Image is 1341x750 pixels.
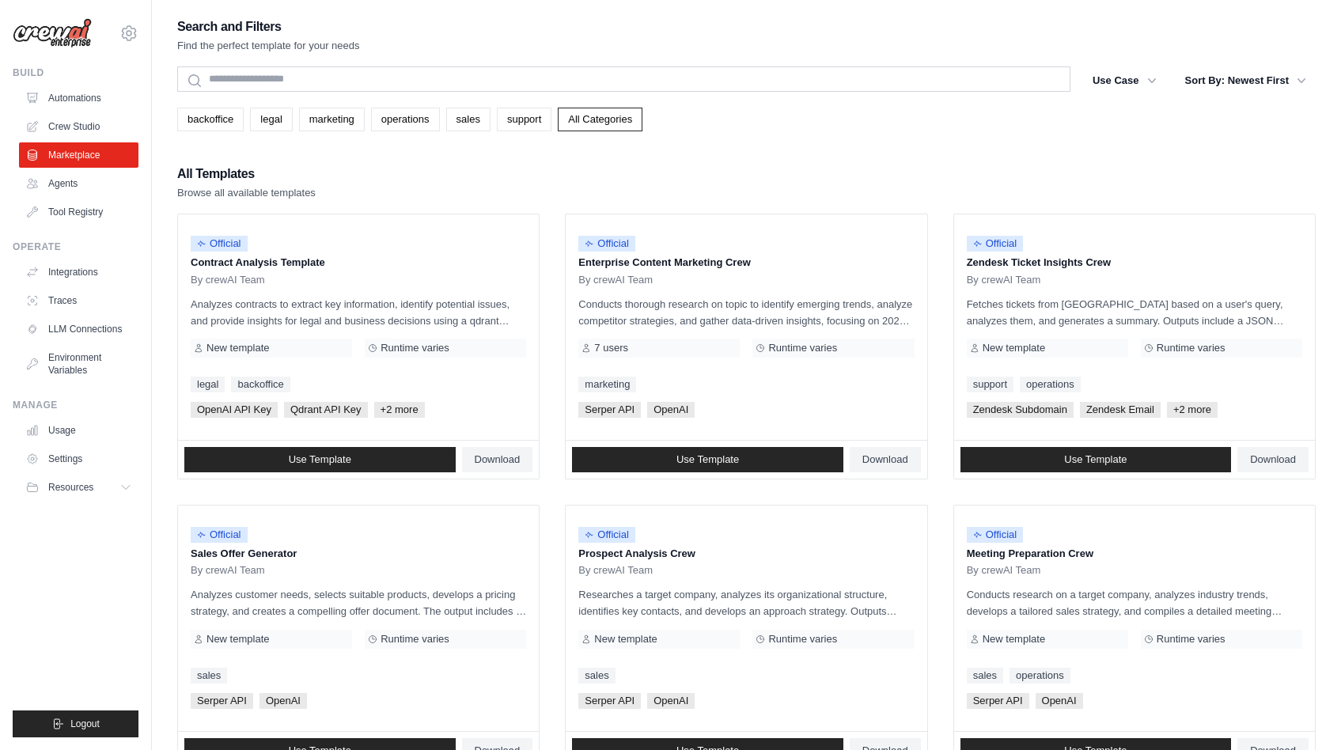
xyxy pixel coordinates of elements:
span: Logout [70,718,100,730]
p: Researches a target company, analyzes its organizational structure, identifies key contacts, and ... [578,586,914,619]
a: Usage [19,418,138,443]
p: Find the perfect template for your needs [177,38,360,54]
a: LLM Connections [19,316,138,342]
span: By crewAI Team [191,274,265,286]
span: By crewAI Team [967,564,1041,577]
a: Marketplace [19,142,138,168]
button: Logout [13,710,138,737]
span: Official [191,236,248,252]
a: Settings [19,446,138,472]
p: Conducts research on a target company, analyzes industry trends, develops a tailored sales strate... [967,586,1302,619]
div: Manage [13,399,138,411]
p: Contract Analysis Template [191,255,526,271]
span: Serper API [191,693,253,709]
span: Official [191,527,248,543]
p: Fetches tickets from [GEOGRAPHIC_DATA] based on a user's query, analyzes them, and generates a su... [967,296,1302,329]
span: +2 more [374,402,425,418]
img: Logo [13,18,92,48]
a: Agents [19,171,138,196]
a: legal [191,377,225,392]
a: Use Template [960,447,1232,472]
span: Qdrant API Key [284,402,368,418]
span: OpenAI [647,693,695,709]
a: Environment Variables [19,345,138,383]
span: Official [578,236,635,252]
span: New template [594,633,657,646]
span: Use Template [676,453,739,466]
p: Conducts thorough research on topic to identify emerging trends, analyze competitor strategies, a... [578,296,914,329]
p: Browse all available templates [177,185,316,201]
a: sales [967,668,1003,684]
a: backoffice [231,377,290,392]
a: legal [250,108,292,131]
span: OpenAI API Key [191,402,278,418]
a: support [497,108,551,131]
span: Runtime varies [381,342,449,354]
p: Enterprise Content Marketing Crew [578,255,914,271]
button: Resources [19,475,138,500]
span: Use Template [289,453,351,466]
p: Analyzes contracts to extract key information, identify potential issues, and provide insights fo... [191,296,526,329]
span: Download [1250,453,1296,466]
span: By crewAI Team [967,274,1041,286]
a: All Categories [558,108,642,131]
a: Download [850,447,921,472]
p: Meeting Preparation Crew [967,546,1302,562]
a: Download [1237,447,1309,472]
span: Runtime varies [768,342,837,354]
a: sales [446,108,491,131]
a: Integrations [19,259,138,285]
span: Serper API [967,693,1029,709]
span: Use Template [1064,453,1127,466]
span: Zendesk Email [1080,402,1161,418]
span: Official [967,236,1024,252]
p: Sales Offer Generator [191,546,526,562]
span: OpenAI [647,402,695,418]
span: Resources [48,481,93,494]
p: Prospect Analysis Crew [578,546,914,562]
span: Runtime varies [381,633,449,646]
span: By crewAI Team [578,564,653,577]
a: marketing [578,377,636,392]
span: Zendesk Subdomain [967,402,1074,418]
div: Build [13,66,138,79]
span: 7 users [594,342,628,354]
span: Serper API [578,693,641,709]
a: operations [371,108,440,131]
span: New template [206,342,269,354]
span: Runtime varies [1157,342,1225,354]
a: backoffice [177,108,244,131]
a: Download [462,447,533,472]
p: Analyzes customer needs, selects suitable products, develops a pricing strategy, and creates a co... [191,586,526,619]
a: Traces [19,288,138,313]
p: Zendesk Ticket Insights Crew [967,255,1302,271]
div: Operate [13,241,138,253]
span: New template [983,342,1045,354]
button: Use Case [1083,66,1166,95]
h2: Search and Filters [177,16,360,38]
span: By crewAI Team [191,564,265,577]
span: Official [578,527,635,543]
span: +2 more [1167,402,1218,418]
span: Runtime varies [1157,633,1225,646]
span: New template [206,633,269,646]
button: Sort By: Newest First [1176,66,1316,95]
span: Official [967,527,1024,543]
a: operations [1010,668,1070,684]
span: OpenAI [259,693,307,709]
a: Use Template [184,447,456,472]
a: support [967,377,1013,392]
a: Crew Studio [19,114,138,139]
span: Download [475,453,521,466]
a: operations [1020,377,1081,392]
span: By crewAI Team [578,274,653,286]
span: New template [983,633,1045,646]
a: Tool Registry [19,199,138,225]
h2: All Templates [177,163,316,185]
span: Serper API [578,402,641,418]
a: sales [191,668,227,684]
span: OpenAI [1036,693,1083,709]
span: Download [862,453,908,466]
a: marketing [299,108,365,131]
span: Runtime varies [768,633,837,646]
